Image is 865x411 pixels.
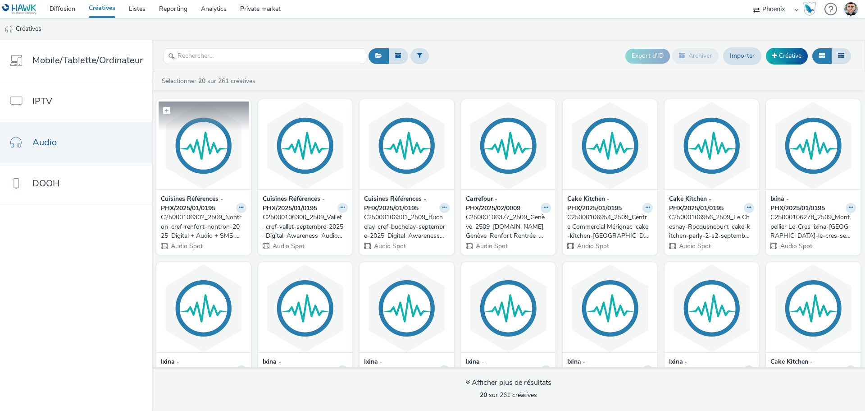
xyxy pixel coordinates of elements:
[480,391,537,399] span: sur 261 créatives
[723,47,761,65] a: Importer
[567,357,640,376] strong: Ixina - PHX/2025/01/0195
[565,264,655,352] img: C25000106275_2509_Frejus_ixina-frejus-optimix-septembre-2025_Digital 2025_Awareness_Audio_Phoenix...
[669,194,742,213] strong: Cake Kitchen - PHX/2025/01/0195
[362,264,452,352] img: C25000106273_2509_Toulouse-Portet_ixina-toulouse-portet-septembre-2025_Digital_Awareness_Audio_Ph...
[669,357,742,376] strong: Ixina - PHX/2025/01/0195
[770,357,843,376] strong: Cake Kitchen - PHX/2025/01/0195
[766,48,808,64] a: Créative
[364,213,446,240] div: C25000106301_2509_Buchelay_cref-buchelay-septembre-2025_Digital_Awareness_Audio_Phoenix_Phoenix_M...
[669,213,755,240] a: C25000106956_2509_Le Chesnay-Rocquencourt_cake-kitchen-parly-2-s2-septembre-2025_CAKE KITCHEN - P...
[576,242,609,250] span: Audio Spot
[32,95,52,108] span: IPTV
[198,77,205,85] strong: 20
[159,264,249,352] img: C25000106277_2509_Beziers_ixina-beziers-septembre-2025_Digital_Awareness_Audio_Phoenix_Phoenix_Mu...
[263,194,336,213] strong: Cuisines Références - PHX/2025/01/0195
[678,242,711,250] span: Audio Spot
[768,102,858,189] img: C25000106278_2509_Montpellier Le-Cres_ixina-montpellier-le-cres-septembre-2025_Digital _Awareness...
[161,77,259,85] a: Sélectionner sur 261 créatives
[466,213,548,240] div: C25000106377_2509_Genève_2509_[DOMAIN_NAME] Genève_Renfort Rentrée_Audio Digital__Awareness_Audio...
[480,391,487,399] strong: 20
[565,102,655,189] img: C25000106954_2509_Centre Commercial Mérignac_cake-kitchen-bordeaux-merignac-s2-2025-septembre_Bor...
[770,213,852,240] div: C25000106278_2509_Montpellier Le-Cres_ixina-[GEOGRAPHIC_DATA]-le-cres-septembre-2025_Digital _Awa...
[567,213,653,240] a: C25000106954_2509_Centre Commercial Mérignac_cake-kitchen-[GEOGRAPHIC_DATA]-[GEOGRAPHIC_DATA]-s2-...
[625,49,670,63] button: Export d'ID
[844,2,858,16] img: Thibaut CAVET
[272,242,305,250] span: Audio Spot
[161,357,234,376] strong: Ixina - PHX/2025/01/0195
[263,213,345,240] div: C25000106300_2509_Vallet_cref-vallet-septembre-2025_Digital_Awareness_Audio_Phoenix_Phoenix_Multi...
[161,213,246,240] a: C25000106302_2509_Nontron_cref-renfort-nontron-2025_Digital + Audio + SMS Septembre_Awareness_Aud...
[466,357,539,376] strong: Ixina - PHX/2025/01/0195
[170,242,203,250] span: Audio Spot
[803,2,820,16] a: Hawk Academy
[768,264,858,352] img: C25000097352_2507_Cake Kitchen_cake-kitchen-parly-2-2025-vague-1_Cake Kitchen - Parly 2 - Notorié...
[5,25,14,34] img: audio
[831,48,851,64] button: Liste
[475,242,508,250] span: Audio Spot
[260,264,351,352] img: C25000106276_2509_Montpellier St-Jean_ixina-montpellier-st-jean-septembre-2025_Digital_Awareness_...
[803,2,816,16] img: Hawk Academy
[364,357,437,376] strong: Ixina - PHX/2025/01/0195
[32,177,59,190] span: DOOH
[779,242,812,250] span: Audio Spot
[464,102,554,189] img: C25000106377_2509_Genève_2509_So.bio Genève_Renfort Rentrée_Audio Digital__Awareness_Audio_Phoeni...
[669,213,751,240] div: C25000106956_2509_Le Chesnay-Rocquencourt_cake-kitchen-parly-2-s2-septembre-2025_CAKE KITCHEN - P...
[667,264,757,352] img: C25000106279_2509_Vincennes_ixina-vincennes-septembre-2025_Digital_Awareness_Audio_Phoenix_Phoeni...
[263,357,336,376] strong: Ixina - PHX/2025/01/0195
[373,242,406,250] span: Audio Spot
[364,213,450,240] a: C25000106301_2509_Buchelay_cref-buchelay-septembre-2025_Digital_Awareness_Audio_Phoenix_Phoenix_M...
[164,48,366,64] input: Rechercher...
[466,194,539,213] strong: Carrefour - PHX/2025/02/0009
[32,136,57,149] span: Audio
[32,54,143,67] span: Mobile/Tablette/Ordinateur
[159,102,249,189] img: C25000106302_2509_Nontron_cref-renfort-nontron-2025_Digital + Audio + SMS Septembre_Awareness_Aud...
[2,4,37,15] img: undefined Logo
[260,102,351,189] img: C25000106300_2509_Vallet_cref-vallet-septembre-2025_Digital_Awareness_Audio_Phoenix_Phoenix_Multi...
[161,194,234,213] strong: Cuisines Références - PHX/2025/01/0195
[567,213,649,240] div: C25000106954_2509_Centre Commercial Mérignac_cake-kitchen-[GEOGRAPHIC_DATA]-[GEOGRAPHIC_DATA]-s2-...
[567,194,640,213] strong: Cake Kitchen - PHX/2025/01/0195
[464,264,554,352] img: C25000106274_2509_Grasse_ixina-grasse-optimix-septembre-2025_Digital 2025_Awareness_Audio_Phoenix...
[465,378,551,388] div: Afficher plus de résultats
[770,213,856,240] a: C25000106278_2509_Montpellier Le-Cres_ixina-[GEOGRAPHIC_DATA]-le-cres-septembre-2025_Digital _Awa...
[364,194,437,213] strong: Cuisines Références - PHX/2025/01/0195
[770,194,843,213] strong: Ixina - PHX/2025/01/0195
[466,213,551,240] a: C25000106377_2509_Genève_2509_[DOMAIN_NAME] Genève_Renfort Rentrée_Audio Digital__Awareness_Audio...
[667,102,757,189] img: C25000106956_2509_Le Chesnay-Rocquencourt_cake-kitchen-parly-2-s2-septembre-2025_CAKE KITCHEN - P...
[161,213,243,240] div: C25000106302_2509_Nontron_cref-renfort-nontron-2025_Digital + Audio + SMS Septembre_Awareness_Aud...
[362,102,452,189] img: C25000106301_2509_Buchelay_cref-buchelay-septembre-2025_Digital_Awareness_Audio_Phoenix_Phoenix_M...
[672,48,719,64] button: Archiver
[263,213,348,240] a: C25000106300_2509_Vallet_cref-vallet-septembre-2025_Digital_Awareness_Audio_Phoenix_Phoenix_Multi...
[812,48,832,64] button: Grille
